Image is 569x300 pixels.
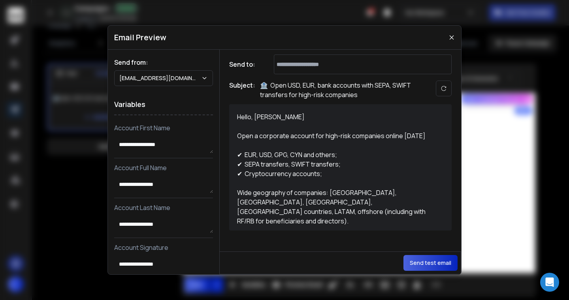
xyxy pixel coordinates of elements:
[114,203,213,212] p: Account Last Name
[114,243,213,252] p: Account Signature
[114,94,213,115] h1: Variables
[540,273,559,292] div: Open Intercom Messenger
[119,74,201,82] p: [EMAIL_ADDRESS][DOMAIN_NAME]
[260,81,418,99] p: 🏦 Open USD, EUR, bank accounts with SEPA, SWIFT transfers for high-risk companies
[229,81,255,99] h1: Subject:
[114,123,213,133] p: Account First Name
[403,255,458,271] button: Send test email
[114,163,213,172] p: Account Full Name
[114,32,166,43] h1: Email Preview
[229,60,261,69] h1: Send to:
[114,58,213,67] h1: Send from:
